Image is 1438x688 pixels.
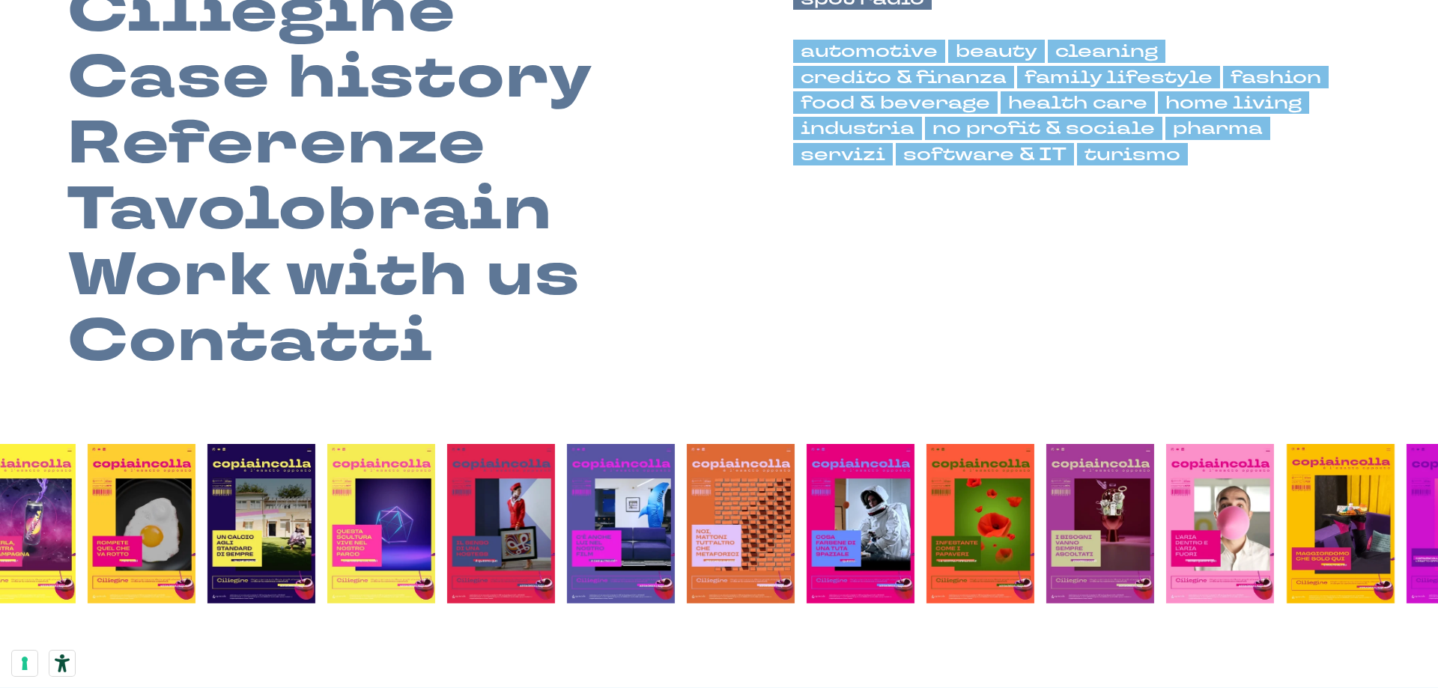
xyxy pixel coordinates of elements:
a: cleaning [1048,40,1165,62]
img: copertina numero 28 [207,444,315,603]
a: pharma [1165,117,1270,139]
img: copertina numero 24 [687,444,795,603]
a: Work with us [67,243,580,308]
a: servizi [793,143,893,165]
a: Tavolobrain [67,177,553,243]
a: Case history [67,45,593,111]
a: home living [1158,91,1309,114]
img: copertina numero 22 [926,444,1034,603]
a: industria [793,117,922,139]
img: copertina numero 30 [1166,444,1274,603]
a: turismo [1077,143,1188,165]
img: copertina numero 23 [807,444,914,603]
a: software & IT [896,143,1074,165]
img: copertina numero 21 [1046,444,1154,603]
a: Referenze [67,111,486,177]
img: copertina numero 27 [327,444,435,603]
a: fashion [1223,66,1329,88]
a: automotive [793,40,945,62]
a: no profit & sociale [925,117,1162,139]
img: copertina numero 25 [567,444,675,603]
a: beauty [948,40,1045,62]
a: family lifestyle [1017,66,1220,88]
a: Contatti [67,308,434,374]
button: Strumenti di accessibilità [49,651,75,676]
a: health care [1001,91,1155,114]
img: copertina numero 19 [1287,444,1395,603]
img: copertina numero 26 [447,444,555,603]
a: food & beverage [793,91,998,114]
button: Le tue preferenze relative al consenso per le tecnologie di tracciamento [12,651,37,676]
img: copertina numero 29 [88,444,195,603]
a: credito & finanza [793,66,1014,88]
